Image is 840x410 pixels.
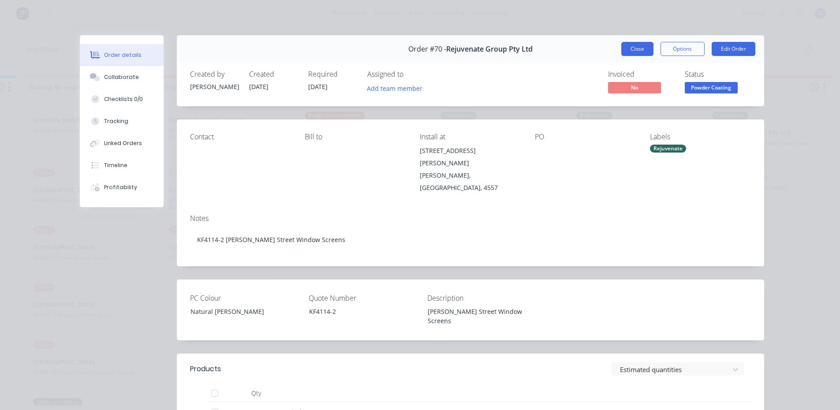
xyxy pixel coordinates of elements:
div: [PERSON_NAME], [GEOGRAPHIC_DATA], 4557 [420,169,521,194]
div: PO [535,133,636,141]
div: Qty [230,384,283,402]
span: [DATE] [249,82,269,91]
button: Order details [80,44,164,66]
div: Install at [420,133,521,141]
div: Order details [104,51,142,59]
div: Required [308,70,357,78]
div: Timeline [104,161,127,169]
div: Created by [190,70,239,78]
button: Profitability [80,176,164,198]
div: Notes [190,214,751,223]
div: Collaborate [104,73,139,81]
span: Rejuvenate Group Pty Ltd [446,45,533,53]
button: Checklists 0/0 [80,88,164,110]
span: Powder Coating [685,82,738,93]
button: Timeline [80,154,164,176]
button: Add team member [362,82,427,94]
button: Linked Orders [80,132,164,154]
div: Products [190,364,221,374]
div: Status [685,70,751,78]
button: Edit Order [712,42,755,56]
div: Rejuvenate [650,145,686,153]
div: [STREET_ADDRESS][PERSON_NAME] [420,145,521,169]
div: Labels [650,133,751,141]
span: Order #70 - [408,45,446,53]
div: Bill to [305,133,406,141]
label: PC Colour [190,293,300,303]
div: Invoiced [608,70,674,78]
div: Natural [PERSON_NAME] [183,305,294,318]
button: Add team member [367,82,427,94]
div: [PERSON_NAME] [190,82,239,91]
button: Collaborate [80,66,164,88]
button: Close [621,42,653,56]
label: Quote Number [309,293,419,303]
div: [STREET_ADDRESS][PERSON_NAME][PERSON_NAME], [GEOGRAPHIC_DATA], 4557 [420,145,521,194]
div: [PERSON_NAME] Street Window Screens [421,305,531,327]
div: KF4114-2 [PERSON_NAME] Street Window Screens [190,226,751,253]
div: Linked Orders [104,139,142,147]
span: No [608,82,661,93]
div: KF4114-2 [302,305,412,318]
div: Profitability [104,183,137,191]
div: Contact [190,133,291,141]
div: Tracking [104,117,128,125]
button: Powder Coating [685,82,738,95]
button: Tracking [80,110,164,132]
div: Checklists 0/0 [104,95,143,103]
span: [DATE] [308,82,328,91]
button: Options [661,42,705,56]
div: Assigned to [367,70,455,78]
label: Description [427,293,538,303]
div: Created [249,70,298,78]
